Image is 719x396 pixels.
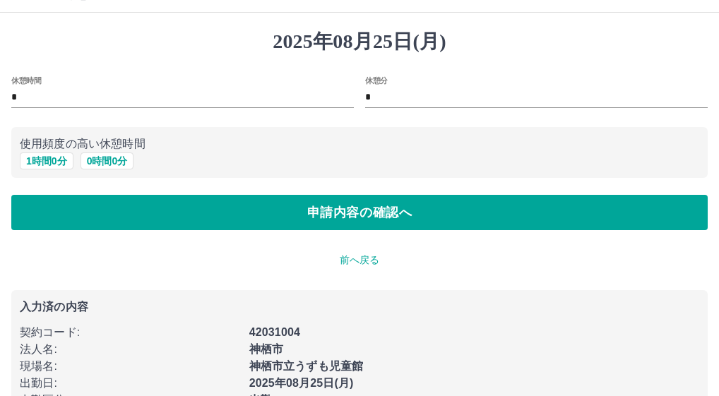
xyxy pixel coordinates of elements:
[20,152,73,169] button: 1時間0分
[11,75,41,85] label: 休憩時間
[20,375,241,392] p: 出勤日 :
[11,253,708,268] p: 前へ戻る
[20,136,699,152] p: 使用頻度の高い休憩時間
[249,343,283,355] b: 神栖市
[20,341,241,358] p: 法人名 :
[20,324,241,341] p: 契約コード :
[20,358,241,375] p: 現場名 :
[249,360,364,372] b: 神栖市立うずも児童館
[11,30,708,54] h1: 2025年08月25日(月)
[11,195,708,230] button: 申請内容の確認へ
[81,152,134,169] button: 0時間0分
[20,301,699,313] p: 入力済の内容
[365,75,388,85] label: 休憩分
[249,326,300,338] b: 42031004
[249,377,354,389] b: 2025年08月25日(月)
